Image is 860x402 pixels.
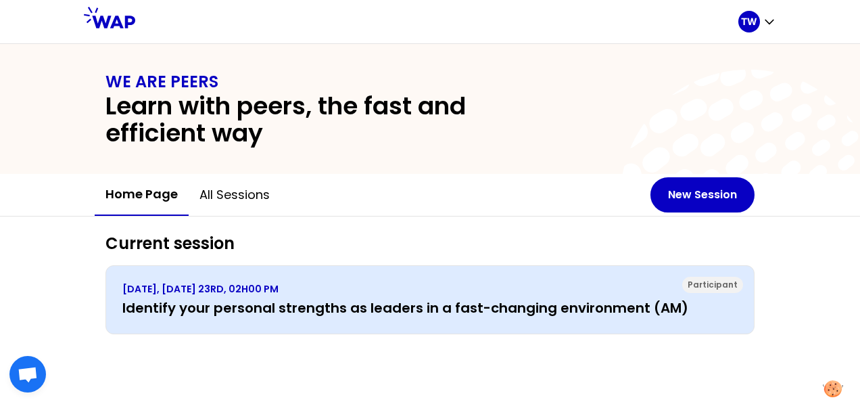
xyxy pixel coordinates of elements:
[650,177,755,213] button: New Session
[9,356,46,393] div: 开放式聊天
[105,233,755,254] h2: Current session
[105,71,755,93] h1: WE ARE PEERS
[122,282,738,317] a: [DATE], [DATE] 23RD, 02H00 PMIdentify your personal strengths as leaders in a fast-changing envir...
[122,282,738,296] p: [DATE], [DATE] 23RD, 02H00 PM
[682,277,743,293] div: Participant
[105,93,560,147] h2: Learn with peers, the fast and efficient way
[741,15,757,28] p: TW
[122,298,738,317] h3: Identify your personal strengths as leaders in a fast-changing environment (AM)
[95,174,189,216] button: Home page
[189,175,281,215] button: All sessions
[738,11,776,32] button: TW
